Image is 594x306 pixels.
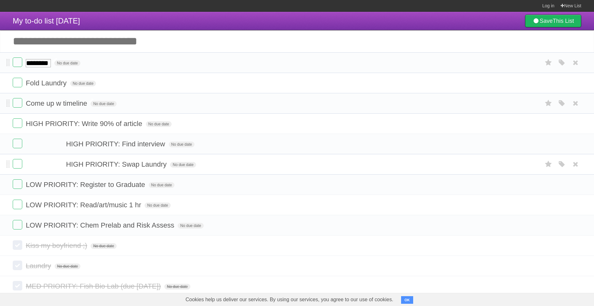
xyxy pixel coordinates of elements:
[13,200,22,209] label: Done
[401,296,413,304] button: OK
[26,181,147,189] span: LOW PRIORITY: Register to Graduate
[169,142,195,147] span: No due date
[13,240,22,250] label: Done
[543,57,555,68] label: Star task
[13,139,22,148] label: Done
[26,201,143,209] span: LOW PRIORITY: Read/art/music 1 hr
[13,57,22,67] label: Done
[70,81,96,86] span: No due date
[91,101,116,107] span: No due date
[13,98,22,108] label: Done
[26,282,162,290] span: MED PRIORITY: Fish Bio Lab (due [DATE])
[91,243,116,249] span: No due date
[13,179,22,189] label: Done
[178,223,203,229] span: No due date
[26,79,68,87] span: Fold Laundry
[26,140,167,148] span: ⠀ ⠀ ⠀ ⠀ ⠀ ⠀HIGH PRIORITY: Find interview
[149,182,174,188] span: No due date
[164,284,190,289] span: No due date
[13,118,22,128] label: Done
[525,15,581,27] a: SaveThis List
[543,98,555,109] label: Star task
[553,18,574,24] b: This List
[145,203,170,208] span: No due date
[543,159,555,170] label: Star task
[13,281,22,290] label: Done
[26,99,89,107] span: Come up w timeline
[170,162,196,168] span: No due date
[13,220,22,229] label: Done
[55,263,80,269] span: No due date
[26,242,89,249] span: Kiss my boyfriend ;)
[146,121,172,127] span: No due date
[26,221,176,229] span: LOW PRIORITY: Chem Prelab and Risk Assess
[26,262,53,270] span: Laundry
[13,261,22,270] label: Done
[179,293,400,306] span: Cookies help us deliver our services. By using our services, you agree to our use of cookies.
[13,159,22,169] label: Done
[13,78,22,87] label: Done
[26,160,168,168] span: ⠀ ⠀ ⠀ ⠀ ⠀ ⠀HIGH PRIORITY: Swap Laundry
[26,120,144,128] span: HIGH PRIORITY: Write 90% of article
[13,17,80,25] span: My to-do list [DATE]
[54,60,80,66] span: No due date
